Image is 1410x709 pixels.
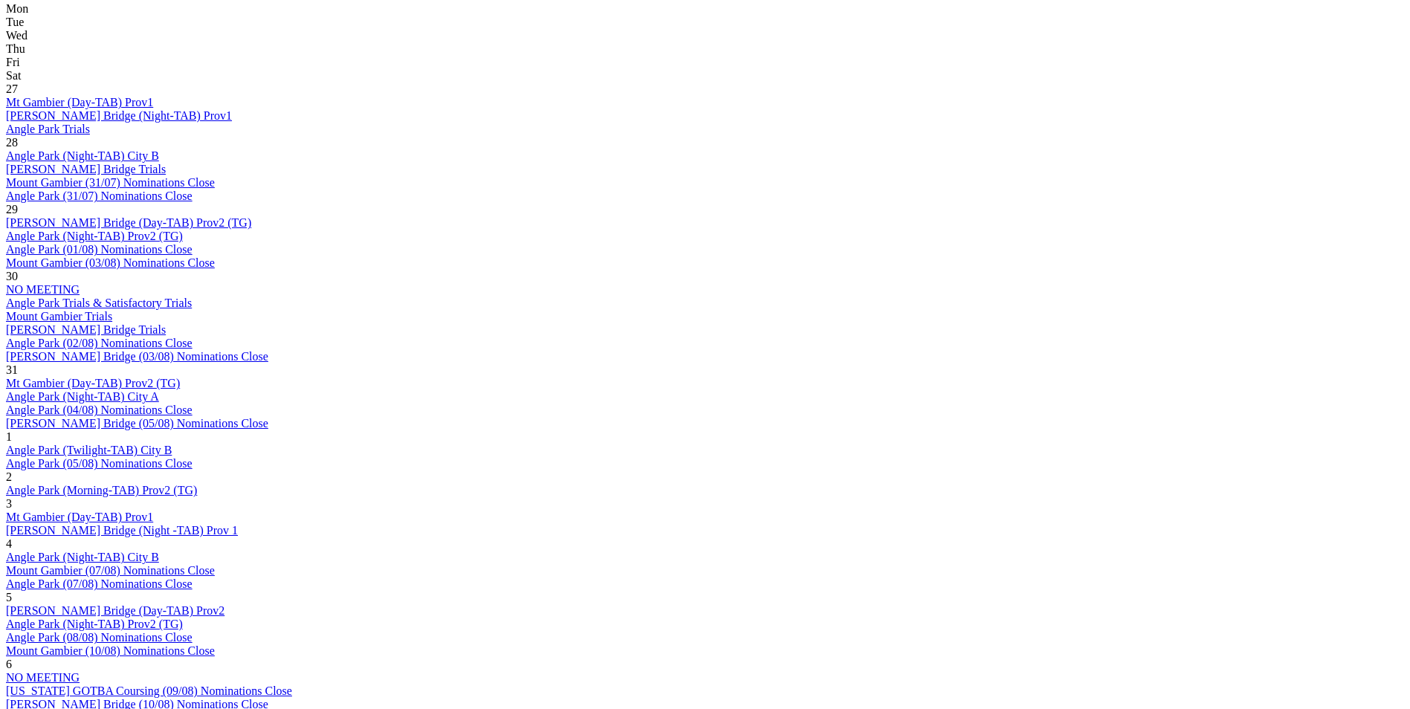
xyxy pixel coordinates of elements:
a: NO MEETING [6,671,80,684]
a: [PERSON_NAME] Bridge (Day-TAB) Prov2 [6,604,224,617]
span: 30 [6,270,18,282]
a: [PERSON_NAME] Bridge (03/08) Nominations Close [6,350,268,363]
span: 28 [6,136,18,149]
a: [US_STATE] GOTBA Coursing (09/08) Nominations Close [6,684,292,697]
div: Tue [6,16,1404,29]
span: 31 [6,363,18,376]
a: Angle Park (31/07) Nominations Close [6,190,193,202]
a: Angle Park (Night-TAB) City A [6,390,159,403]
span: 3 [6,497,12,510]
div: Mon [6,2,1404,16]
a: Angle Park (05/08) Nominations Close [6,457,193,470]
a: [PERSON_NAME] Bridge (05/08) Nominations Close [6,417,268,430]
a: Angle Park (Twilight-TAB) City B [6,444,172,456]
a: [PERSON_NAME] Bridge (Night-TAB) Prov1 [6,109,232,122]
a: Angle Park (08/08) Nominations Close [6,631,193,644]
a: Angle Park (07/08) Nominations Close [6,577,193,590]
a: Mount Gambier (10/08) Nominations Close [6,644,215,657]
a: Angle Park (01/08) Nominations Close [6,243,193,256]
a: Mt Gambier (Day-TAB) Prov2 (TG) [6,377,180,389]
span: 6 [6,658,12,670]
a: [PERSON_NAME] Bridge Trials [6,323,166,336]
div: Thu [6,42,1404,56]
span: 27 [6,82,18,95]
a: Angle Park (Morning-TAB) Prov2 (TG) [6,484,197,496]
a: Mount Gambier (31/07) Nominations Close [6,176,215,189]
div: Wed [6,29,1404,42]
a: [PERSON_NAME] Bridge (Day-TAB) Prov2 (TG) [6,216,251,229]
a: Angle Park (02/08) Nominations Close [6,337,193,349]
a: Mount Gambier Trials [6,310,112,323]
span: 1 [6,430,12,443]
a: NO MEETING [6,283,80,296]
a: Angle Park (Night-TAB) Prov2 (TG) [6,230,183,242]
a: Mount Gambier (03/08) Nominations Close [6,256,215,269]
a: Angle Park (Night-TAB) City B [6,149,159,162]
a: [PERSON_NAME] Bridge (Night -TAB) Prov 1 [6,524,238,537]
a: Mount Gambier (07/08) Nominations Close [6,564,215,577]
a: Angle Park Trials [6,123,90,135]
div: Fri [6,56,1404,69]
span: 5 [6,591,12,603]
span: 29 [6,203,18,216]
a: Angle Park (04/08) Nominations Close [6,404,193,416]
a: Mt Gambier (Day-TAB) Prov1 [6,511,153,523]
a: [PERSON_NAME] Bridge Trials [6,163,166,175]
a: Angle Park (Night-TAB) City B [6,551,159,563]
span: 4 [6,537,12,550]
a: Angle Park (Night-TAB) Prov2 (TG) [6,618,183,630]
span: 2 [6,470,12,483]
div: Sat [6,69,1404,82]
a: Mt Gambier (Day-TAB) Prov1 [6,96,153,109]
a: Angle Park Trials & Satisfactory Trials [6,297,192,309]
